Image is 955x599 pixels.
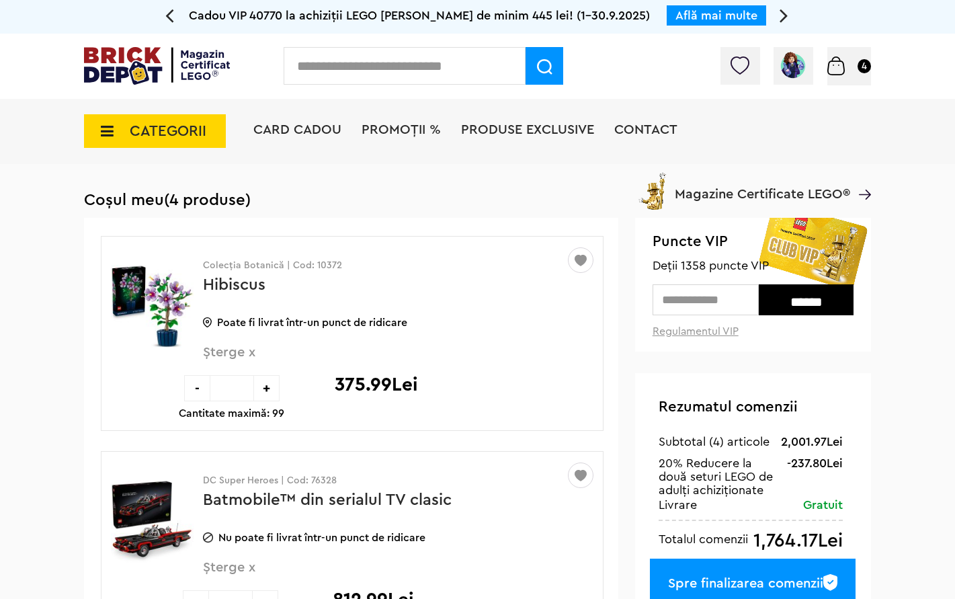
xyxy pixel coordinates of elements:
[858,59,871,73] small: 4
[787,456,843,470] div: -237.80Lei
[203,277,265,293] a: Hibiscus
[659,399,798,414] span: Rezumatul comenzii
[781,434,843,450] div: 2,001.97Lei
[203,346,549,374] span: Șterge x
[111,255,194,356] img: Hibiscus
[614,123,677,136] a: Contact
[84,191,871,210] h1: Coșul meu
[653,258,854,273] span: Deții 1358 puncte VIP
[189,9,650,22] span: Cadou VIP 40770 la achiziții LEGO [PERSON_NAME] de minim 445 lei! (1-30.9.2025)
[753,531,843,551] div: 1,764.17Lei
[659,457,773,496] span: 20% Reducere la două seturi LEGO de adulți achiziționate
[203,532,583,543] p: Nu poate fi livrat într-un punct de ridicare
[203,492,452,508] a: Batmobile™ din serialul TV clasic
[179,408,284,419] p: Cantitate maximă: 99
[111,471,194,571] img: Batmobile™ din serialul TV clasic
[653,232,854,251] span: Puncte VIP
[253,375,280,401] div: +
[653,326,739,337] a: Regulamentul VIP
[659,434,770,450] div: Subtotal (4) articole
[130,124,206,138] span: CATEGORII
[675,9,757,22] a: Află mai multe
[203,261,583,270] p: Colecția Botanică | Cod: 10372
[184,375,210,401] div: -
[253,123,341,136] a: Card Cadou
[659,497,697,513] div: Livrare
[203,476,583,485] p: DC Super Heroes | Cod: 76328
[659,531,748,547] div: Totalul comenzii
[164,192,251,208] span: (4 produse)
[203,317,583,328] p: Poate fi livrat într-un punct de ridicare
[461,123,594,136] a: Produse exclusive
[335,375,418,394] p: 375.99Lei
[203,561,549,590] span: Șterge x
[362,123,441,136] a: PROMOȚII %
[803,497,843,513] div: Gratuit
